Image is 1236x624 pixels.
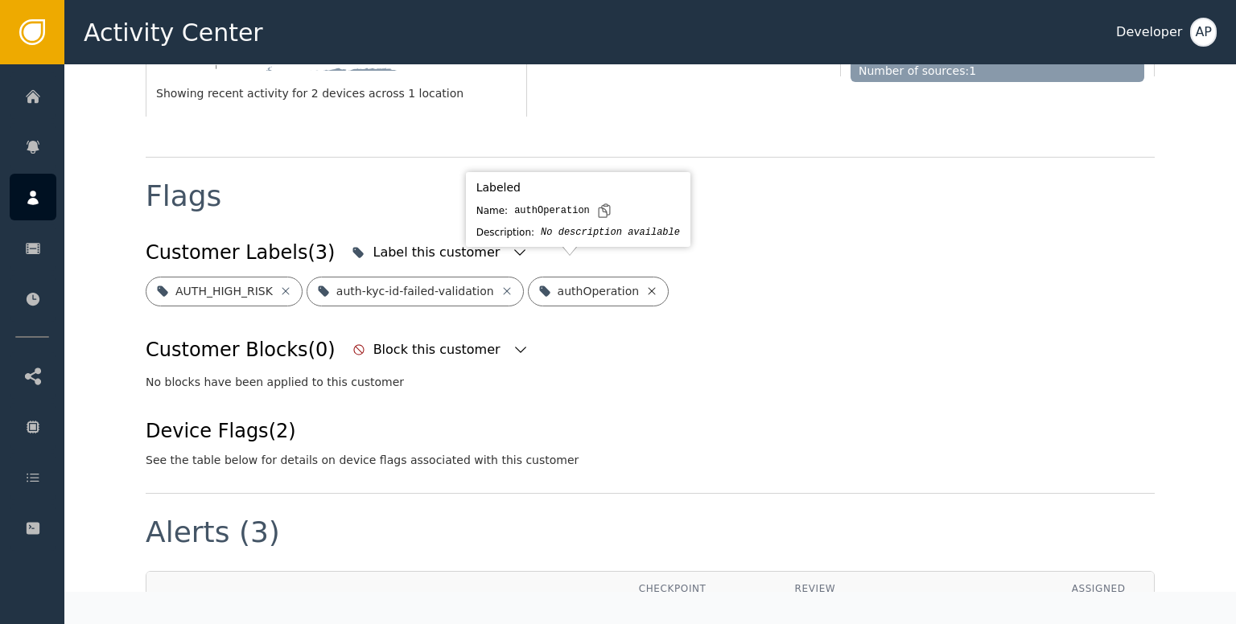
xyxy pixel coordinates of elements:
[373,340,505,359] div: Block this customer
[627,572,783,621] th: Checkpoint Resolution
[84,14,263,51] span: Activity Center
[514,203,590,218] div: authOperation
[373,243,504,262] div: Label this customer
[442,572,627,621] th: Checkpoint
[146,374,1155,391] div: No blocks have been applied to this customer
[348,332,533,367] button: Block this customer
[1116,23,1182,42] div: Developer
[175,283,273,300] div: AUTH_HIGH_RISK
[783,572,915,621] th: Review Resolution
[146,518,280,547] div: Alerts (3)
[369,572,442,621] th: Priority
[1190,18,1217,47] button: AP
[146,572,295,621] th: Alert
[476,225,534,240] div: Description:
[541,225,680,240] div: No description available
[146,335,336,364] div: Customer Blocks (0)
[146,238,335,267] div: Customer Labels (3)
[914,572,1059,621] th: Opened At
[156,85,517,102] div: Showing recent activity for 2 devices across 1 location
[146,452,579,469] div: See the table below for details on device flags associated with this customer
[348,235,532,270] button: Label this customer
[558,283,640,300] div: authOperation
[851,60,1144,82] div: Number of sources: 1
[146,417,579,445] div: Device Flags (2)
[476,203,508,218] div: Name:
[1060,572,1154,621] th: Assigned To
[476,179,680,196] div: Labeled
[295,572,369,621] th: Status
[336,283,494,300] div: auth-kyc-id-failed-validation
[146,182,221,211] div: Flags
